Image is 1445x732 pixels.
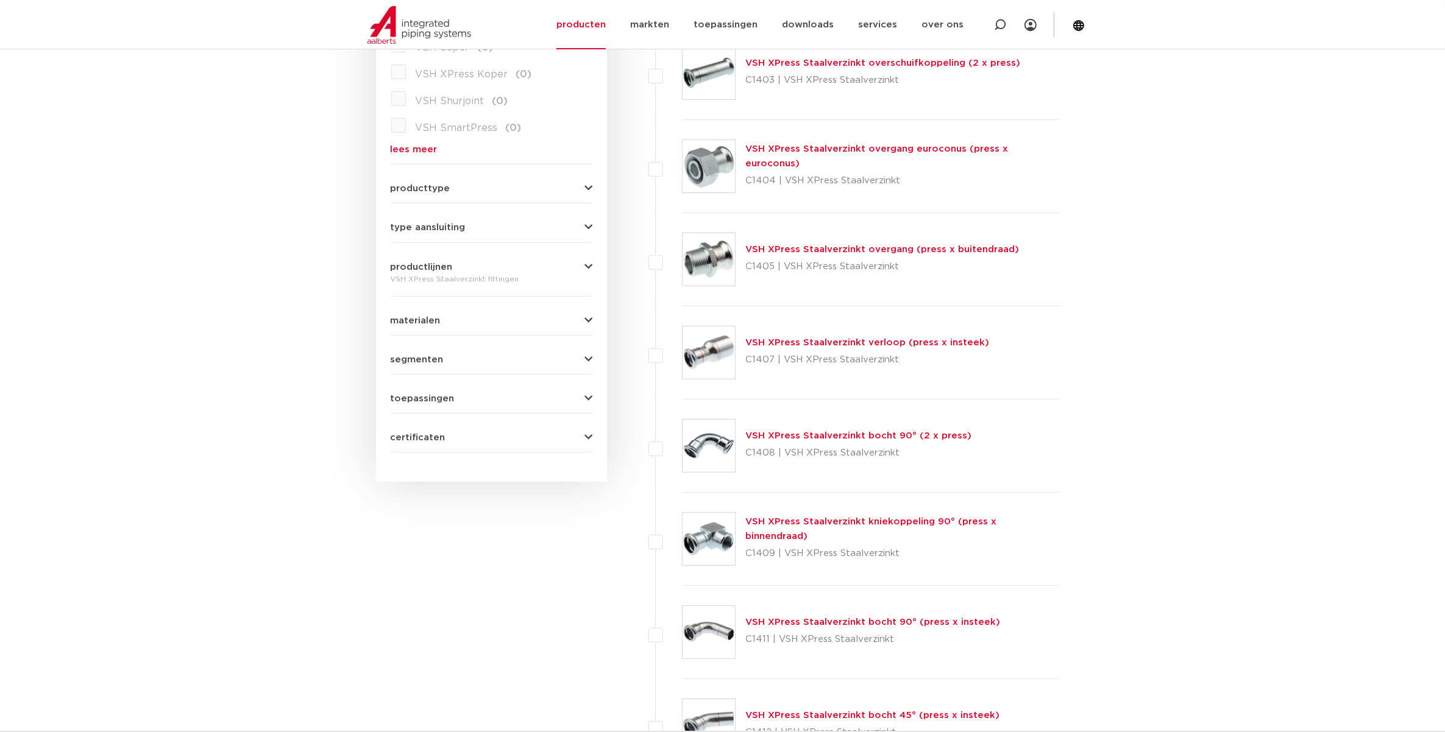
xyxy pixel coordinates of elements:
img: Thumbnail for VSH XPress Staalverzinkt overgang (press x buitendraad) [683,233,735,286]
a: VSH XPress Staalverzinkt kniekoppeling 90° (press x binnendraad) [745,517,996,541]
a: VSH XPress Staalverzinkt overgang (press x buitendraad) [745,245,1019,254]
a: VSH XPress Staalverzinkt overgang euroconus (press x euroconus) [745,144,1008,168]
button: segmenten [391,355,592,364]
span: segmenten [391,355,444,364]
img: Thumbnail for VSH XPress Staalverzinkt bocht 90° (2 x press) [683,420,735,472]
a: VSH XPress Staalverzinkt verloop (press x insteek) [745,338,989,347]
p: C1408 | VSH XPress Staalverzinkt [745,443,971,463]
img: Thumbnail for VSH XPress Staalverzinkt overschuifkoppeling (2 x press) [683,47,735,99]
a: VSH XPress Staalverzinkt bocht 90° (press x insteek) [745,618,1000,627]
span: productlijnen [391,262,453,272]
span: producttype [391,184,450,193]
p: C1403 | VSH XPress Staalverzinkt [745,71,1020,90]
span: VSH XPress Koper [416,69,508,79]
img: Thumbnail for VSH XPress Staalverzinkt bocht 90° (press x insteek) [683,606,735,658]
button: producttype [391,184,592,193]
span: toepassingen [391,394,455,403]
p: C1405 | VSH XPress Staalverzinkt [745,257,1019,276]
span: certificaten [391,433,446,442]
img: Thumbnail for VSH XPress Staalverzinkt kniekoppeling 90° (press x binnendraad) [683,513,735,565]
span: (0) [506,123,522,133]
button: certificaten [391,433,592,442]
p: C1407 | VSH XPress Staalverzinkt [745,350,989,370]
span: type aansluiting [391,223,466,232]
span: VSH Shurjoint [416,96,485,106]
span: (0) [516,69,532,79]
img: Thumbnail for VSH XPress Staalverzinkt verloop (press x insteek) [683,326,735,379]
p: C1409 | VSH XPress Staalverzinkt [745,544,1060,563]
a: VSH XPress Staalverzinkt bocht 45° (press x insteek) [745,711,999,720]
button: productlijnen [391,262,592,272]
button: materialen [391,316,592,325]
button: toepassingen [391,394,592,403]
p: C1411 | VSH XPress Staalverzinkt [745,630,1000,649]
span: (0) [492,96,508,106]
p: C1404 | VSH XPress Staalverzinkt [745,171,1060,191]
button: type aansluiting [391,223,592,232]
a: lees meer [391,145,592,154]
a: VSH XPress Staalverzinkt overschuifkoppeling (2 x press) [745,58,1020,68]
a: VSH XPress Staalverzinkt bocht 90° (2 x press) [745,431,971,440]
span: materialen [391,316,441,325]
span: VSH SmartPress [416,123,498,133]
img: Thumbnail for VSH XPress Staalverzinkt overgang euroconus (press x euroconus) [683,140,735,192]
div: VSH XPress Staalverzinkt fittingen [391,272,592,286]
